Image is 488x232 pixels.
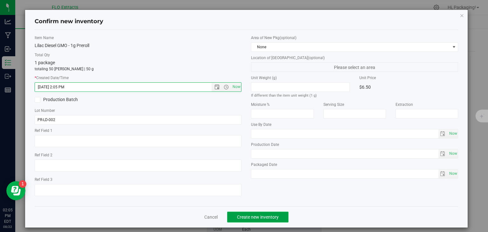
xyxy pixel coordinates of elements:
[280,36,296,40] span: (optional)
[251,102,314,107] label: Moisture %
[359,75,458,81] label: Unit Price
[323,102,386,107] label: Serving Size
[35,177,242,182] label: Ref Field 3
[35,108,242,113] label: Lot Number
[251,43,450,51] span: None
[396,102,458,107] label: Extraction
[251,75,350,81] label: Unit Weight (g)
[35,60,55,65] span: 1 package
[35,52,242,58] label: Total Qty
[447,149,458,158] span: select
[251,142,458,147] label: Production Date
[19,180,26,188] iframe: Resource center unread badge
[35,75,242,81] label: Created Date/Time
[308,56,325,60] span: (optional)
[237,215,279,220] span: Create new inventory
[438,169,448,178] span: select
[221,85,232,90] span: Open the time view
[35,128,242,133] label: Ref Field 1
[251,93,317,98] small: If different than the item unit weight (1 g)
[35,42,242,49] div: Lilac Diesel GMO - 1g Preroll
[447,129,458,138] span: select
[35,152,242,158] label: Ref Field 2
[227,212,288,222] button: Create new inventory
[251,162,458,167] label: Packaged Date
[448,169,458,178] span: Set Current date
[359,82,458,92] div: $6.50
[251,62,458,72] span: Please select an area
[35,17,103,26] h4: Confirm new inventory
[6,181,25,200] iframe: Resource center
[212,85,222,90] span: Open the date view
[438,149,448,158] span: select
[251,35,458,41] label: Area of New Pkg
[448,129,458,138] span: Set Current date
[35,66,242,72] p: totaling 50 [PERSON_NAME] | 50 g
[204,214,218,220] a: Cancel
[251,122,458,127] label: Use By Date
[448,149,458,158] span: Set Current date
[447,169,458,178] span: select
[438,129,448,138] span: select
[251,55,458,61] label: Location of [GEOGRAPHIC_DATA]
[231,82,242,92] span: Set Current date
[35,96,133,103] label: Production Batch
[35,35,242,41] label: Item Name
